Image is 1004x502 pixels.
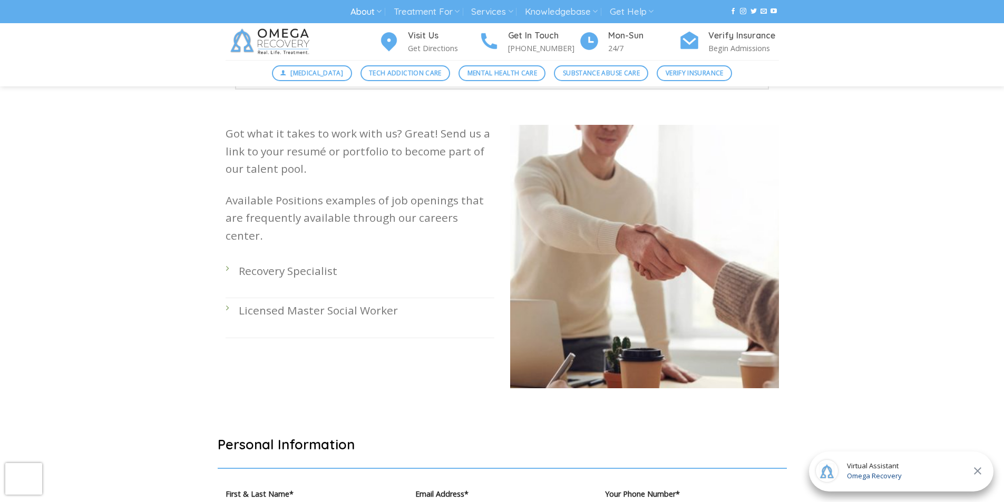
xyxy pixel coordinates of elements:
[360,65,451,81] a: Tech Addiction Care
[679,29,779,55] a: Verify Insurance Begin Admissions
[605,488,779,500] label: Your Phone Number*
[525,2,598,22] a: Knowledgebase
[666,68,724,78] span: Verify Insurance
[226,488,399,500] label: First & Last Name*
[508,29,579,43] h4: Get In Touch
[226,192,494,244] p: Available Positions examples of job openings that are frequently available through our careers ce...
[226,23,318,60] img: Omega Recovery
[740,8,746,15] a: Follow on Instagram
[218,436,787,453] h2: Personal Information
[608,42,679,54] p: 24/7
[350,2,382,22] a: About
[657,65,732,81] a: Verify Insurance
[369,68,442,78] span: Tech Addiction Care
[508,42,579,54] p: [PHONE_NUMBER]
[554,65,648,81] a: Substance Abuse Care
[378,29,479,55] a: Visit Us Get Directions
[459,65,545,81] a: Mental Health Care
[394,2,460,22] a: Treatment For
[610,2,654,22] a: Get Help
[750,8,757,15] a: Follow on Twitter
[239,262,494,280] p: Recovery Specialist
[708,29,779,43] h4: Verify Insurance
[761,8,767,15] a: Send us an email
[415,488,589,500] label: Email Address*
[563,68,640,78] span: Substance Abuse Care
[467,68,537,78] span: Mental Health Care
[479,29,579,55] a: Get In Touch [PHONE_NUMBER]
[408,29,479,43] h4: Visit Us
[226,125,494,178] p: Got what it takes to work with us? Great! Send us a link to your resumé or portfolio to become pa...
[239,302,494,319] p: Licensed Master Social Worker
[708,42,779,54] p: Begin Admissions
[408,42,479,54] p: Get Directions
[771,8,777,15] a: Follow on YouTube
[290,68,343,78] span: [MEDICAL_DATA]
[730,8,736,15] a: Follow on Facebook
[272,65,352,81] a: [MEDICAL_DATA]
[471,2,513,22] a: Services
[608,29,679,43] h4: Mon-Sun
